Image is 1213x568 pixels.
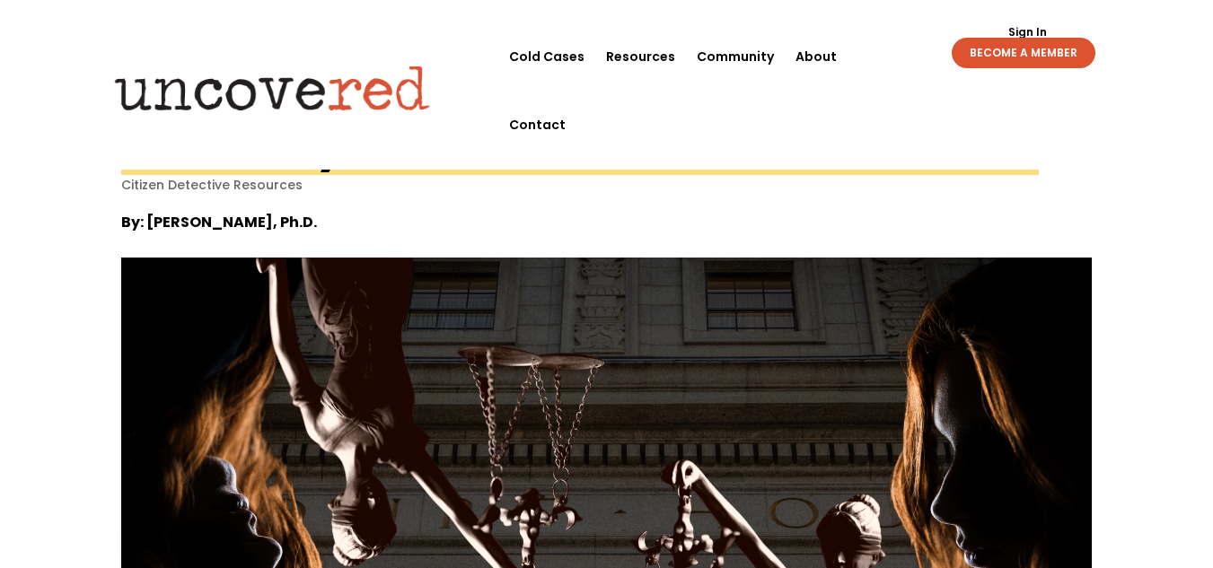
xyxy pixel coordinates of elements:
a: About [795,22,837,91]
strong: By: [PERSON_NAME], Ph.D. [121,212,317,232]
a: Resources [606,22,675,91]
img: Uncovered logo [100,53,445,123]
a: Citizen Detective Resources [121,176,303,194]
a: Sign In [998,27,1057,38]
a: Contact [509,91,566,159]
a: Community [697,22,774,91]
a: Cold Cases [509,22,585,91]
a: BECOME A MEMBER [952,38,1095,68]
